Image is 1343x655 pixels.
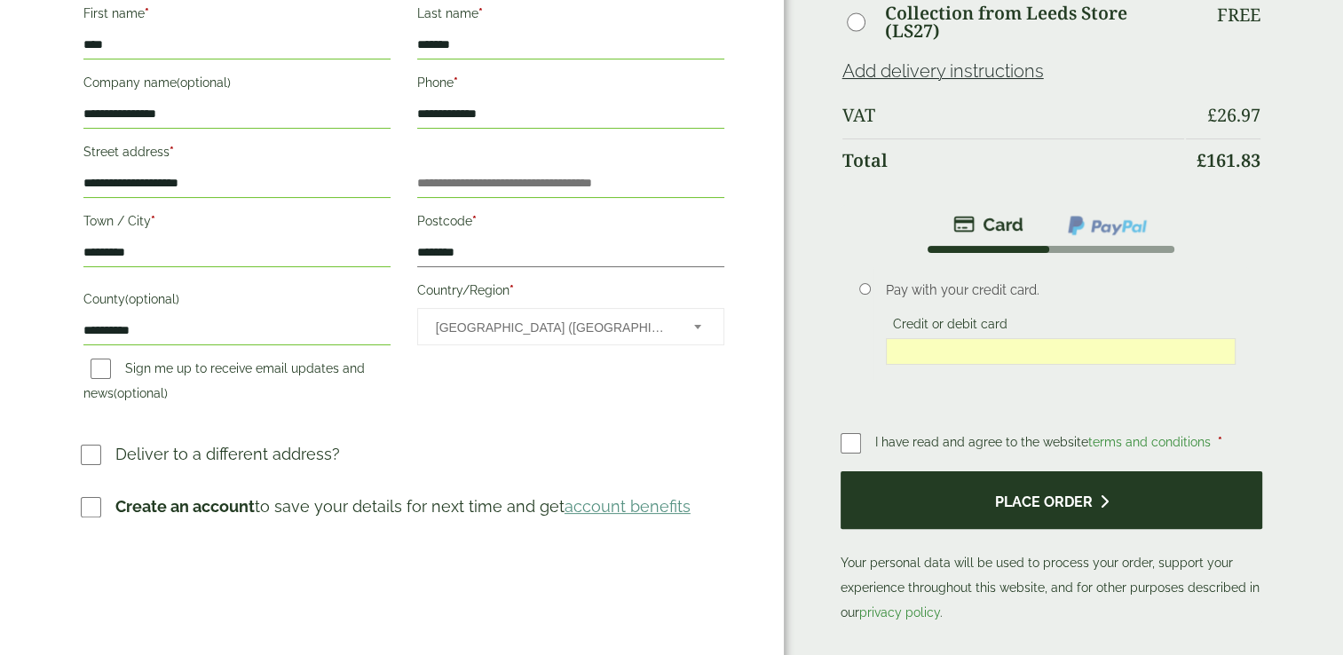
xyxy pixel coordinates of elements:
label: Postcode [417,209,724,239]
label: Sign me up to receive email updates and news [83,361,365,406]
iframe: Secure card payment input frame [891,343,1229,359]
span: United Kingdom (UK) [436,309,670,346]
label: Last name [417,1,724,31]
th: VAT [842,94,1185,137]
span: (optional) [114,386,168,400]
p: Deliver to a different address? [115,442,340,466]
label: Company name [83,70,391,100]
abbr: required [510,283,514,297]
label: Phone [417,70,724,100]
span: Country/Region [417,308,724,345]
abbr: required [472,214,477,228]
bdi: 26.97 [1207,103,1260,127]
span: I have read and agree to the website [875,435,1214,449]
img: stripe.png [953,214,1023,235]
bdi: 161.83 [1197,148,1260,172]
p: Your personal data will be used to process your order, support your experience throughout this we... [841,471,1263,625]
a: Add delivery instructions [842,60,1044,82]
th: Total [842,138,1185,182]
button: Place order [841,471,1263,529]
p: to save your details for next time and get [115,494,691,518]
abbr: required [145,6,149,20]
a: account benefits [565,497,691,516]
span: £ [1197,148,1206,172]
label: Collection from Leeds Store (LS27) [885,4,1184,40]
label: Country/Region [417,278,724,308]
span: (optional) [177,75,231,90]
label: Street address [83,139,391,170]
abbr: required [151,214,155,228]
strong: Create an account [115,497,255,516]
a: terms and conditions [1088,435,1211,449]
abbr: required [478,6,483,20]
abbr: required [1218,435,1222,449]
img: ppcp-gateway.png [1066,214,1149,237]
label: Credit or debit card [886,317,1015,336]
label: First name [83,1,391,31]
p: Pay with your credit card. [886,280,1235,300]
span: (optional) [125,292,179,306]
label: County [83,287,391,317]
abbr: required [170,145,174,159]
a: privacy policy [859,605,940,619]
span: £ [1207,103,1217,127]
label: Town / City [83,209,391,239]
input: Sign me up to receive email updates and news(optional) [91,359,111,379]
abbr: required [454,75,458,90]
p: Free [1217,4,1260,26]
